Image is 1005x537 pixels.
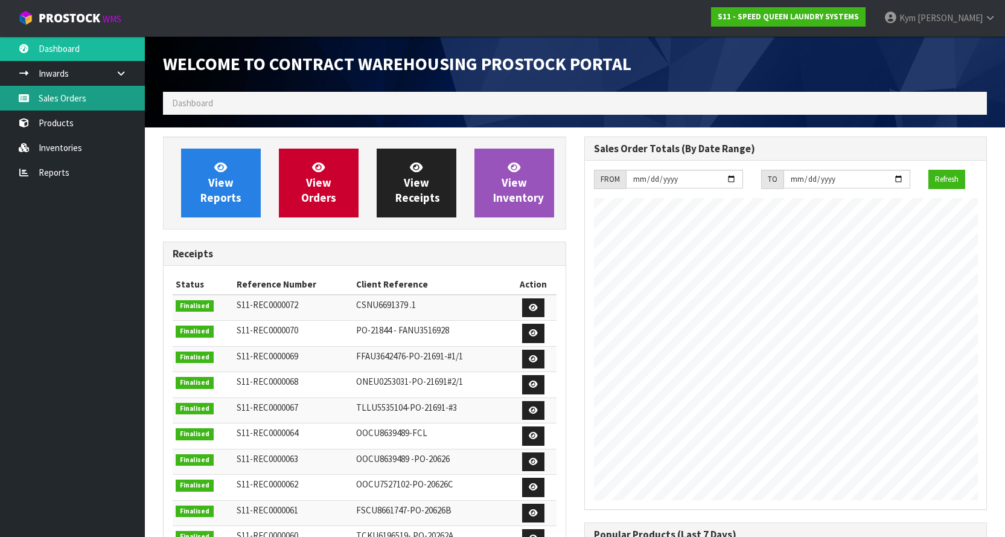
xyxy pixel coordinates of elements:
[356,376,463,387] span: ONEU0253031-PO-21691#2/1
[377,149,456,217] a: ViewReceipts
[356,350,463,362] span: FFAU3642476-PO-21691-#1/1
[237,299,298,310] span: S11-REC0000072
[356,427,427,439] span: OOCU8639489-FCL
[176,428,214,440] span: Finalised
[493,160,544,205] span: View Inventory
[103,13,121,25] small: WMS
[173,275,234,294] th: Status
[237,324,298,336] span: S11-REC0000070
[237,376,298,387] span: S11-REC0000068
[594,170,626,189] div: FROM
[176,480,214,492] span: Finalised
[18,10,33,25] img: cube-alt.png
[176,377,214,389] span: Finalised
[301,160,336,205] span: View Orders
[172,97,213,109] span: Dashboard
[176,300,214,312] span: Finalised
[356,478,453,490] span: OOCU7527102-PO-20626C
[594,143,978,155] h3: Sales Order Totals (By Date Range)
[234,275,353,294] th: Reference Number
[176,454,214,466] span: Finalised
[279,149,359,217] a: ViewOrders
[474,149,554,217] a: ViewInventory
[173,248,557,260] h3: Receipts
[39,10,100,26] span: ProStock
[237,453,298,465] span: S11-REC0000063
[356,504,451,516] span: FSCU8661747-PO-20626B
[353,275,510,294] th: Client Reference
[718,11,859,22] strong: S11 - SPEED QUEEN LAUNDRY SYSTEMS
[356,299,416,310] span: CSNU6691379 .1
[356,453,450,465] span: OOCU8639489 -PO-20626
[176,326,214,338] span: Finalised
[237,478,298,490] span: S11-REC0000062
[237,427,298,439] span: S11-REC0000064
[356,402,457,413] span: TLLU5535104-PO-21691-#3
[237,402,298,413] span: S11-REC0000067
[510,275,557,294] th: Action
[928,170,965,189] button: Refresh
[917,12,983,24] span: [PERSON_NAME]
[176,506,214,518] span: Finalised
[163,53,631,75] span: Welcome to Contract Warehousing ProStock Portal
[899,12,916,24] span: Kym
[356,324,449,336] span: PO-21844 - FANU3516928
[176,403,214,415] span: Finalised
[176,352,214,364] span: Finalised
[237,504,298,516] span: S11-REC0000061
[761,170,783,189] div: TO
[181,149,261,217] a: ViewReports
[237,350,298,362] span: S11-REC0000069
[395,160,440,205] span: View Receipts
[200,160,241,205] span: View Reports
